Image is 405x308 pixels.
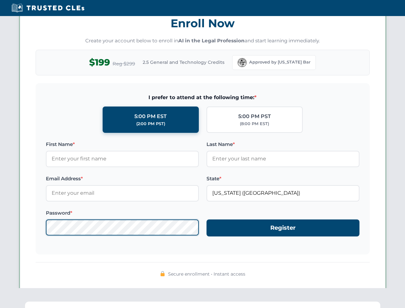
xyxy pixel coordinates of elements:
[113,60,135,68] span: Reg $299
[46,141,199,148] label: First Name
[36,37,370,45] p: Create your account below to enroll in and start learning immediately.
[207,219,359,236] button: Register
[160,271,165,276] img: 🔒
[36,13,370,33] h3: Enroll Now
[240,121,269,127] div: (8:00 PM EST)
[207,151,359,167] input: Enter your last name
[134,112,167,121] div: 5:00 PM EST
[46,93,359,102] span: I prefer to attend at the following time:
[178,38,245,44] strong: AI in the Legal Profession
[89,55,110,70] span: $199
[207,141,359,148] label: Last Name
[46,209,199,217] label: Password
[46,151,199,167] input: Enter your first name
[207,185,359,201] input: Florida (FL)
[207,175,359,183] label: State
[10,3,86,13] img: Trusted CLEs
[168,270,245,278] span: Secure enrollment • Instant access
[46,175,199,183] label: Email Address
[238,112,271,121] div: 5:00 PM PST
[46,185,199,201] input: Enter your email
[136,121,165,127] div: (2:00 PM PST)
[143,59,224,66] span: 2.5 General and Technology Credits
[249,59,310,65] span: Approved by [US_STATE] Bar
[238,58,247,67] img: Florida Bar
